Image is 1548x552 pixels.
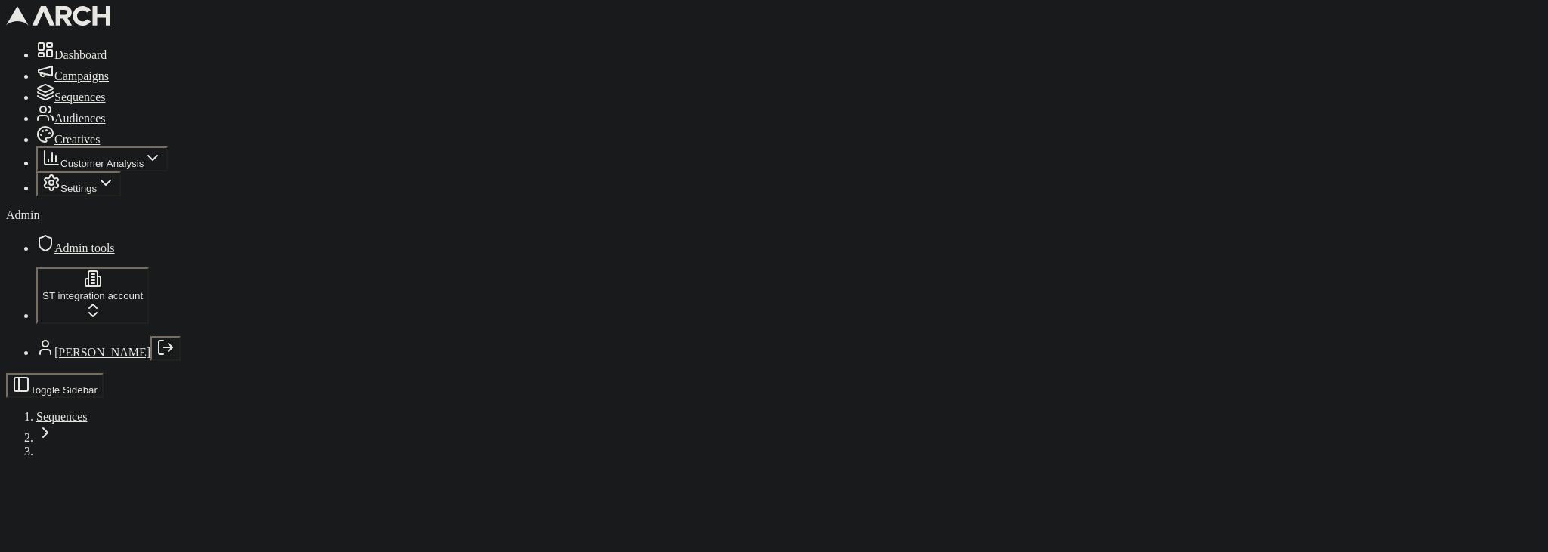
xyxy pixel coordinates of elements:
[30,384,98,396] span: Toggle Sidebar
[54,242,115,254] span: Admin tools
[54,69,109,82] span: Campaigns
[54,133,100,146] span: Creatives
[36,133,100,146] a: Creatives
[54,48,107,61] span: Dashboard
[60,183,97,194] span: Settings
[36,171,121,196] button: Settings
[36,267,149,324] button: ST integration account
[6,373,104,398] button: Toggle Sidebar
[60,158,144,169] span: Customer Analysis
[36,410,88,423] a: Sequences
[36,112,106,125] a: Audiences
[36,242,115,254] a: Admin tools
[54,346,150,359] a: [PERSON_NAME]
[36,91,106,103] a: Sequences
[54,112,106,125] span: Audiences
[54,91,106,103] span: Sequences
[6,208,1542,222] div: Admin
[36,48,107,61] a: Dashboard
[6,410,1542,445] nav: breadcrumb
[36,146,168,171] button: Customer Analysis
[36,69,109,82] a: Campaigns
[150,336,181,361] button: Log out
[42,290,143,301] span: ST integration account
